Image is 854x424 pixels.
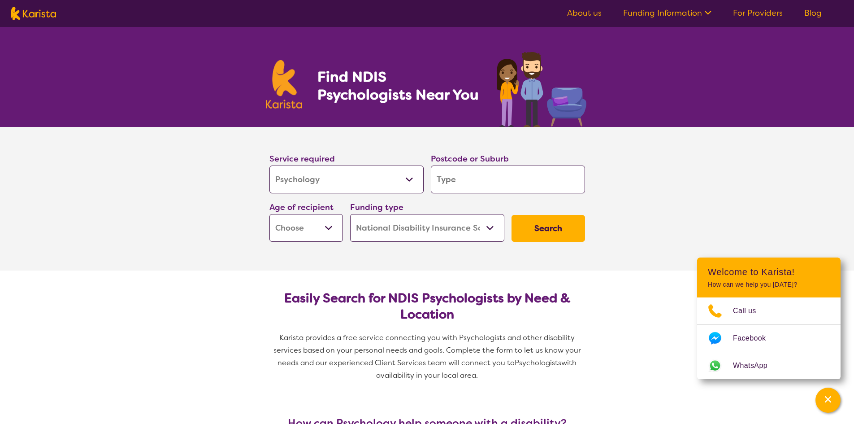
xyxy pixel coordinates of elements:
[733,332,776,345] span: Facebook
[697,297,841,379] ul: Choose channel
[733,359,778,372] span: WhatsApp
[494,48,589,127] img: psychology
[733,304,767,318] span: Call us
[515,358,561,367] span: Psychologists
[804,8,822,18] a: Blog
[512,215,585,242] button: Search
[266,60,303,109] img: Karista logo
[708,281,830,288] p: How can we help you [DATE]?
[273,333,583,367] span: Karista provides a free service connecting you with Psychologists and other disability services b...
[269,202,334,213] label: Age of recipient
[708,267,830,277] h2: Welcome to Karista!
[815,388,841,413] button: Channel Menu
[269,153,335,164] label: Service required
[567,8,602,18] a: About us
[733,8,783,18] a: For Providers
[277,290,578,323] h2: Easily Search for NDIS Psychologists by Need & Location
[350,202,403,213] label: Funding type
[431,153,509,164] label: Postcode or Suburb
[11,7,56,20] img: Karista logo
[623,8,711,18] a: Funding Information
[431,166,585,193] input: Type
[697,258,841,379] div: Channel Menu
[317,68,483,104] h1: Find NDIS Psychologists Near You
[697,352,841,379] a: Web link opens in a new tab.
